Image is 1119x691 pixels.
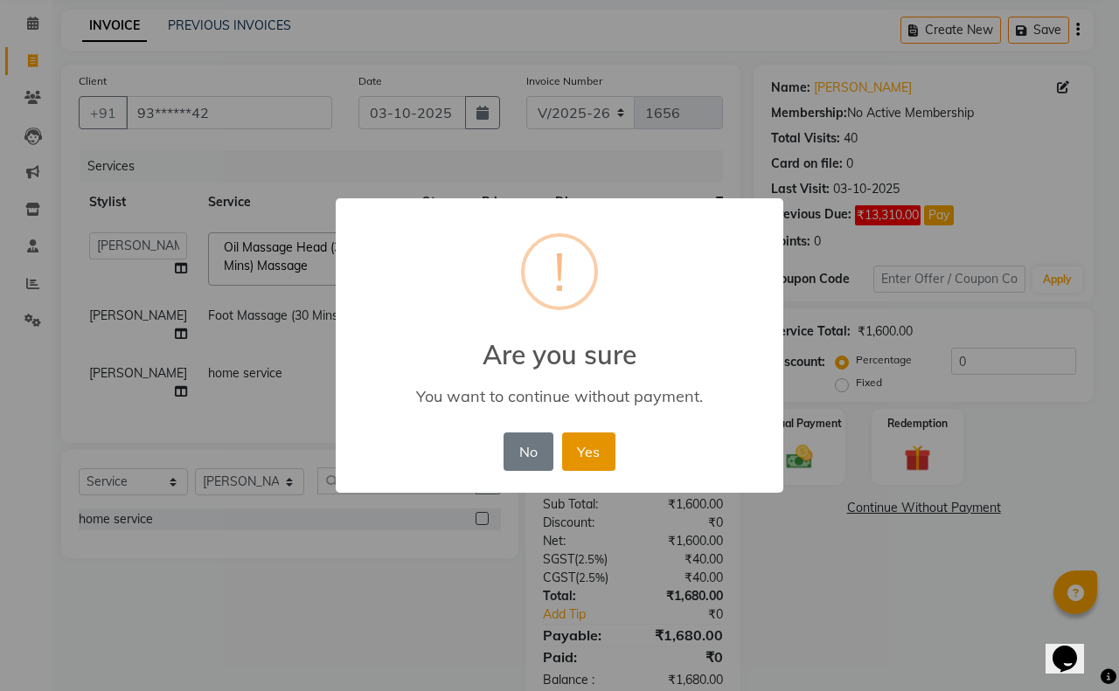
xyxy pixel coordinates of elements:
iframe: chat widget [1046,621,1102,674]
button: No [504,432,553,471]
h2: Are you sure [336,318,783,370]
div: You want to continue without payment. [361,386,758,406]
div: ! [553,237,566,307]
button: Yes [562,432,615,471]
